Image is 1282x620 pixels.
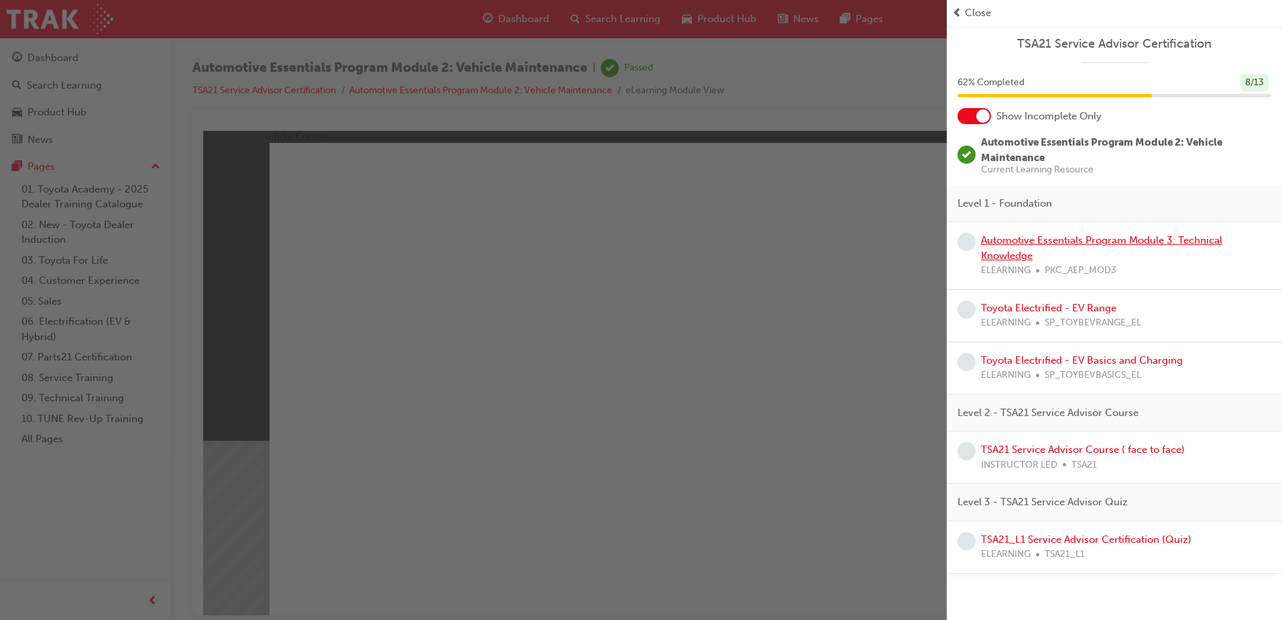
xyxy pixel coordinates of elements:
[952,5,962,21] span: prev-icon
[981,263,1031,278] span: ELEARNING
[981,368,1031,383] span: ELEARNING
[1240,74,1269,92] div: 8 / 13
[981,315,1031,331] span: ELEARNING
[981,302,1116,314] a: Toyota Electrified - EV Range
[957,233,976,251] span: learningRecordVerb_NONE-icon
[957,301,976,319] span: learningRecordVerb_NONE-icon
[957,75,1025,91] span: 62 % Completed
[957,532,976,550] span: learningRecordVerb_NONE-icon
[981,547,1031,562] span: ELEARNING
[981,444,1185,456] a: TSA21 Service Advisor Course ( face to face)
[957,353,976,371] span: learningRecordVerb_NONE-icon
[981,354,1183,366] a: Toyota Electrified - EV Basics and Charging
[981,165,1271,174] span: Current Learning Resource
[1045,547,1085,562] span: TSA21_L1
[957,36,1271,52] a: TSA21 Service Advisor Certification
[996,109,1102,124] span: Show Incomplete Only
[965,5,991,21] span: Close
[1045,315,1141,331] span: SP_TOYBEVRANGE_EL
[981,136,1222,164] span: Automotive Essentials Program Module 2: Vehicle Maintenance
[981,533,1191,546] a: TSA21_L1 Service Advisor Certification (Quiz)
[957,196,1052,211] span: Level 1 - Foundation
[1045,263,1116,278] span: PKC_AEP_MOD3
[957,146,976,164] span: learningRecordVerb_PASS-icon
[957,405,1139,421] span: Level 2 - TSA21 Service Advisor Course
[981,458,1057,473] span: INSTRUCTOR LED
[957,495,1128,510] span: Level 3 - TSA21 Service Advisor Quiz
[1071,458,1097,473] span: TSA21
[952,5,1277,21] button: prev-iconClose
[981,234,1222,262] a: Automotive Essentials Program Module 3: Technical Knowledge
[1045,368,1141,383] span: SP_TOYBEVBASICS_EL
[957,442,976,460] span: learningRecordVerb_NONE-icon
